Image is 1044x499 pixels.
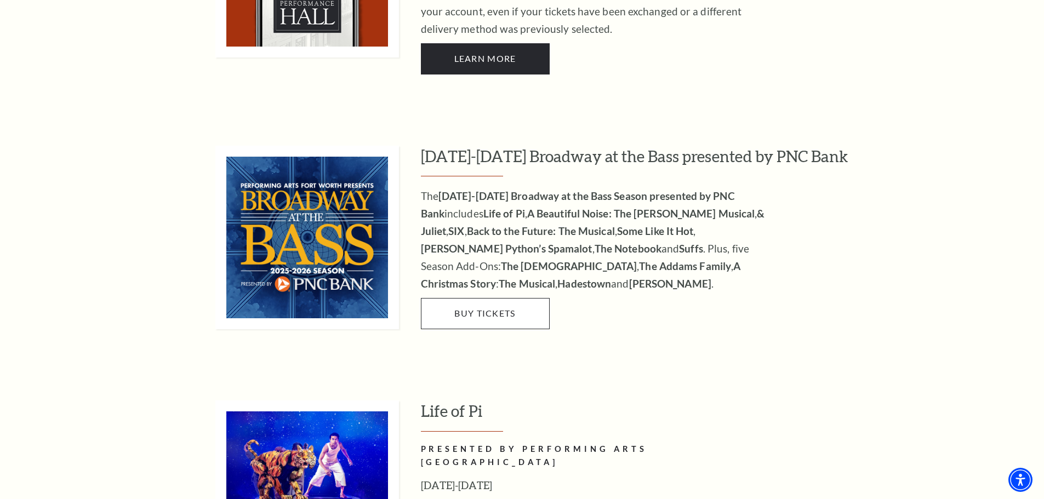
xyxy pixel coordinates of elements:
[438,190,647,202] strong: [DATE]-[DATE] Broadway at the Bass Season
[215,146,399,329] img: 2025-2026 Broadway at the Bass presented by PNC Bank
[617,225,694,237] strong: Some Like It Hot
[421,187,777,292] p: The includes , , , , , , , and . Plus, five Season Add-Ons: , , : , and .
[421,477,777,494] h3: [DATE]-[DATE]
[421,400,862,432] h3: Life of Pi
[421,242,592,255] strong: [PERSON_NAME] Python’s Spamalot
[629,277,711,290] strong: [PERSON_NAME]
[454,53,516,64] span: Learn More
[499,277,555,290] strong: The Musical
[527,207,755,220] strong: A Beautiful Noise: The [PERSON_NAME] Musical
[448,225,464,237] strong: SIX
[639,260,731,272] strong: The Addams Family
[483,207,525,220] strong: Life of Pi
[501,260,637,272] strong: The [DEMOGRAPHIC_DATA]
[595,242,661,255] strong: The Notebook
[454,308,515,318] span: Buy Tickets
[1008,468,1032,492] div: Accessibility Menu
[679,242,703,255] strong: Suffs
[421,43,550,74] a: Learn More PRESENTED BY PERFORMING ARTS FORT WORTH
[421,443,777,470] h2: PRESENTED BY PERFORMING ARTS [GEOGRAPHIC_DATA]
[421,298,550,329] a: Buy Tickets
[467,225,615,237] strong: Back to the Future: The Musical
[421,146,862,177] h3: [DATE]-[DATE] Broadway at the Bass presented by PNC Bank
[557,277,611,290] strong: Hadestown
